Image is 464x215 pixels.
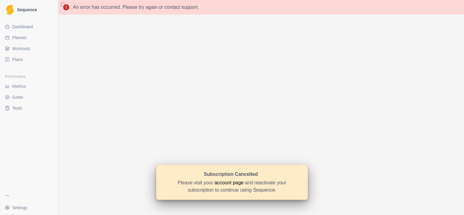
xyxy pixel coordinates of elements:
[2,55,56,64] a: Plans
[2,72,56,81] div: Performance
[12,56,23,63] span: Plans
[2,33,56,43] a: Planner
[12,35,27,41] span: Planner
[12,94,23,100] span: Goals
[2,92,56,102] a: Goals
[2,103,56,113] a: Tests
[6,5,14,15] img: Logo
[214,180,244,185] a: account page
[2,203,56,213] button: Settings
[2,22,56,32] a: Dashboard
[2,44,56,53] a: Workouts
[2,2,56,17] a: LogoSequence
[12,24,33,30] span: Dashboard
[12,83,26,89] span: Metrics
[12,105,22,111] span: Tests
[2,81,56,91] a: Metrics
[165,179,299,194] div: Please visit your and reactivate your subscription to continue using Sequence.
[17,8,37,12] span: Sequence
[12,46,30,52] span: Workouts
[165,171,296,178] div: Subscription Cancelled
